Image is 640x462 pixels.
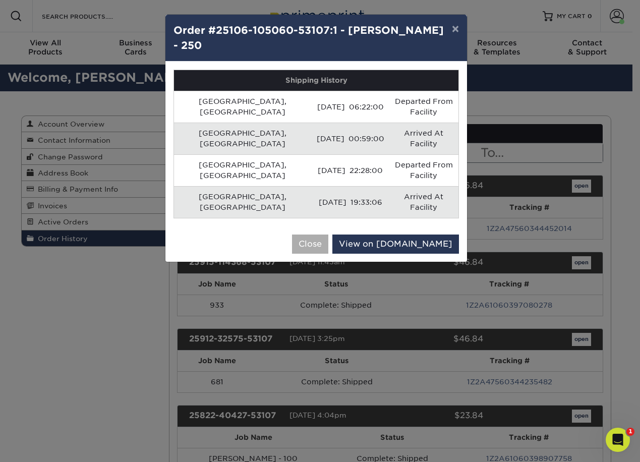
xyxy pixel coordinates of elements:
td: [GEOGRAPHIC_DATA], [GEOGRAPHIC_DATA] [174,154,312,186]
button: × [444,15,467,43]
td: Departed From Facility [389,154,458,186]
td: [GEOGRAPHIC_DATA], [GEOGRAPHIC_DATA] [174,91,312,123]
td: Arrived At Facility [389,123,458,154]
a: View on [DOMAIN_NAME] [332,235,459,254]
h4: Order #25106-105060-53107:1 - [PERSON_NAME] - 250 [173,23,459,53]
iframe: Intercom live chat [606,428,630,452]
td: [DATE] 06:22:00 [312,91,389,123]
span: 1 [626,428,634,436]
button: Close [292,235,328,254]
td: [DATE] 19:33:06 [312,186,389,218]
td: [GEOGRAPHIC_DATA], [GEOGRAPHIC_DATA] [174,123,312,154]
td: [DATE] 00:59:00 [312,123,389,154]
td: [DATE] 22:28:00 [312,154,389,186]
td: Departed From Facility [389,91,458,123]
th: Shipping History [174,70,458,91]
td: Arrived At Facility [389,186,458,218]
td: [GEOGRAPHIC_DATA], [GEOGRAPHIC_DATA] [174,186,312,218]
